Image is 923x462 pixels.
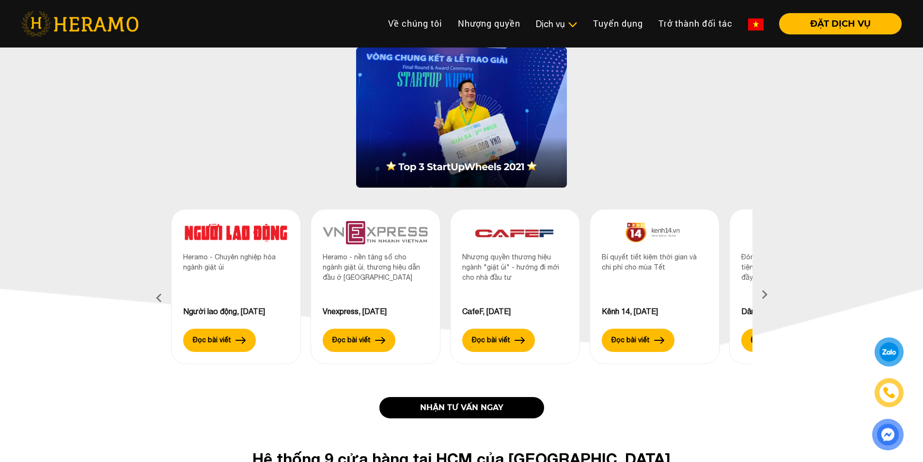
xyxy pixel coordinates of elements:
div: CafeF, [DATE] [462,305,568,317]
div: Kênh 14, [DATE] [602,305,707,317]
img: 5.png [741,221,847,244]
a: phone-icon [876,380,903,406]
div: Người lao động, [DATE] [183,305,289,317]
div: Vnexpress, [DATE] [323,305,428,317]
img: 8.png [602,221,707,244]
img: image_1.png [356,47,567,188]
div: Đón Tết online kiểu người trẻ: tiện lợi, thảnh thơi nhưng vẫn đầy ý nghĩa! [741,252,847,305]
label: Đọc bài viết [611,335,650,345]
img: arrow [235,337,246,344]
button: ĐẶT DỊCH VỤ [779,13,902,34]
img: top-3-start-up.png [386,161,537,172]
a: Tuyển dụng [585,13,651,34]
img: 3.png [462,221,568,244]
img: vn-flag.png [748,18,764,31]
div: Bí quyết tiết kiệm thời gian và chi phí cho mùa Tết [602,252,707,305]
img: subToggleIcon [567,20,578,30]
a: Trở thành đối tác [651,13,740,34]
img: 10.png [183,221,289,244]
button: Đọc bài viết [183,329,256,352]
div: Heramo - nền tảng số cho ngành giặt ủi, thương hiệu dẫn đầu ở [GEOGRAPHIC_DATA] [323,252,428,305]
div: Dịch vụ [536,17,578,31]
div: Nhượng quyền thương hiệu ngành "giặt ủi" - hướng đi mới cho nhà đầu tư [462,252,568,305]
a: ĐẶT DỊCH VỤ [771,19,902,28]
img: phone-icon [882,386,896,400]
a: Về chúng tôi [380,13,450,34]
label: Đọc bài viết [332,335,371,345]
img: arrow [375,337,386,344]
div: Heramo - Chuyên nghiệp hóa ngành giặt ủi [183,252,289,305]
a: NHẬN TƯ VẤN NGAY [379,397,544,418]
img: arrow [654,337,665,344]
label: Đọc bài viết [751,335,789,345]
img: heramo-logo.png [21,11,139,36]
label: Đọc bài viết [193,335,231,345]
img: arrow [515,337,525,344]
div: Dân trí, [DATE] [741,305,847,317]
label: Đọc bài viết [472,335,510,345]
a: Nhượng quyền [450,13,528,34]
img: 9.png [323,221,428,244]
